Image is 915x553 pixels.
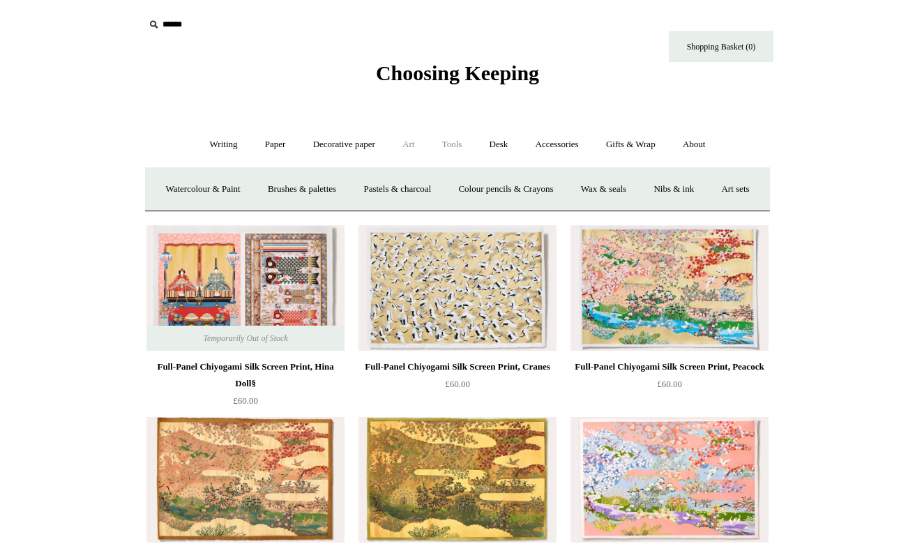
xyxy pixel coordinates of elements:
[255,171,349,208] a: Brushes & palettes
[358,417,557,543] a: Full-Panel Chiyogami Silk Screen Print, Green Peacock Full-Panel Chiyogami Silk Screen Print, Gre...
[593,126,668,163] a: Gifts & Wrap
[362,358,553,375] div: Full-Panel Chiyogami Silk Screen Print, Cranes
[477,126,521,163] a: Desk
[446,171,566,208] a: Colour pencils & Crayons
[570,417,769,543] img: Full-Panel Chiyogami Silk Screen Print, Pink Peacock
[153,171,252,208] a: Watercolour & Paint
[657,379,682,389] span: £60.00
[351,171,444,208] a: Pastels & charcoal
[150,358,341,392] div: Full-Panel Chiyogami Silk Screen Print, Hina Doll§
[574,358,765,375] div: Full-Panel Chiyogami Silk Screen Print, Peacock
[641,171,706,208] a: Nibs & ink
[570,225,769,351] img: Full-Panel Chiyogami Silk Screen Print, Peacock
[146,225,345,351] a: Full-Panel Chiyogami Silk Screen Print, Hina Doll§ Full-Panel Chiyogami Silk Screen Print, Hina D...
[709,171,762,208] a: Art sets
[233,395,258,406] span: £60.00
[358,417,557,543] img: Full-Panel Chiyogami Silk Screen Print, Green Peacock
[570,358,769,416] a: Full-Panel Chiyogami Silk Screen Print, Peacock £60.00
[376,73,539,82] a: Choosing Keeping
[568,171,639,208] a: Wax & seals
[570,417,769,543] a: Full-Panel Chiyogami Silk Screen Print, Pink Peacock Full-Panel Chiyogami Silk Screen Print, Pink...
[358,358,557,416] a: Full-Panel Chiyogami Silk Screen Print, Cranes £60.00
[197,126,250,163] a: Writing
[252,126,298,163] a: Paper
[670,126,718,163] a: About
[146,417,345,543] a: Full-Panel Chiyogami Silk Screen Print, Gold Peacock Full-Panel Chiyogami Silk Screen Print, Gold...
[146,417,345,543] img: Full-Panel Chiyogami Silk Screen Print, Gold Peacock
[301,126,388,163] a: Decorative paper
[445,379,470,389] span: £60.00
[523,126,591,163] a: Accessories
[358,225,557,351] a: Full-Panel Chiyogami Silk Screen Print, Cranes Full-Panel Chiyogami Silk Screen Print, Cranes
[376,61,539,84] span: Choosing Keeping
[146,225,345,351] img: Full-Panel Chiyogami Silk Screen Print, Hina Doll§
[358,225,557,351] img: Full-Panel Chiyogami Silk Screen Print, Cranes
[570,225,769,351] a: Full-Panel Chiyogami Silk Screen Print, Peacock Full-Panel Chiyogami Silk Screen Print, Peacock
[189,326,301,351] span: Temporarily Out of Stock
[430,126,475,163] a: Tools
[669,31,773,62] a: Shopping Basket (0)
[390,126,427,163] a: Art
[146,358,345,416] a: Full-Panel Chiyogami Silk Screen Print, Hina Doll§ £60.00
